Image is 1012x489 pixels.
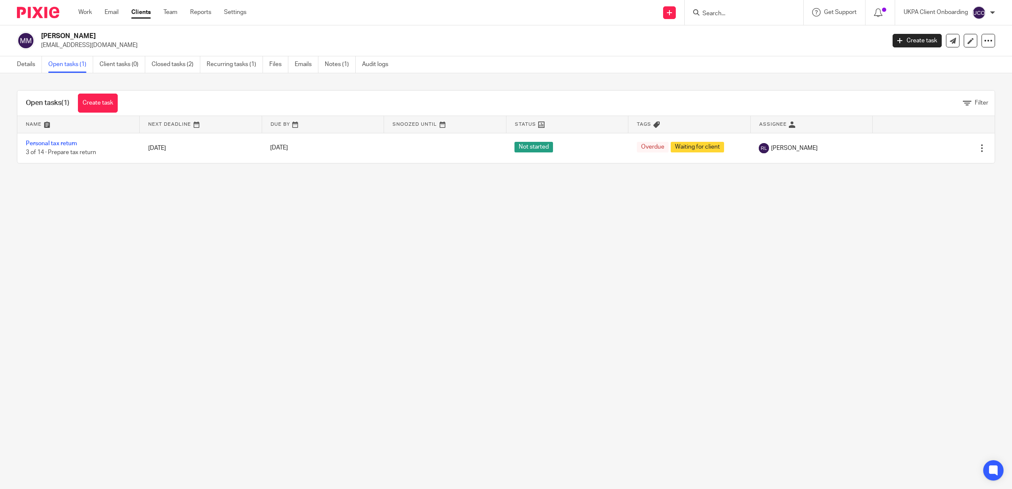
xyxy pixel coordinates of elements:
span: Status [515,122,536,127]
a: Notes (1) [325,56,356,73]
span: (1) [61,99,69,106]
a: Closed tasks (2) [152,56,200,73]
a: Settings [224,8,246,17]
a: Reports [190,8,211,17]
a: Audit logs [362,56,395,73]
span: Overdue [637,142,669,152]
span: [DATE] [270,145,288,151]
p: [EMAIL_ADDRESS][DOMAIN_NAME] [41,41,880,50]
a: Team [163,8,177,17]
img: svg%3E [17,32,35,50]
a: Open tasks (1) [48,56,93,73]
h2: [PERSON_NAME] [41,32,712,41]
a: Personal tax return [26,141,77,146]
span: [PERSON_NAME] [771,144,818,152]
a: Emails [295,56,318,73]
img: Pixie [17,7,59,18]
h1: Open tasks [26,99,69,108]
span: 3 of 14 · Prepare tax return [26,149,96,155]
span: Not started [514,142,553,152]
a: Client tasks (0) [100,56,145,73]
a: Create task [78,94,118,113]
span: Snoozed Until [393,122,437,127]
a: Work [78,8,92,17]
a: Clients [131,8,151,17]
span: Tags [637,122,651,127]
a: Create task [893,34,942,47]
img: svg%3E [759,143,769,153]
span: Waiting for client [671,142,724,152]
a: Files [269,56,288,73]
td: [DATE] [140,133,262,163]
a: Email [105,8,119,17]
a: Details [17,56,42,73]
p: UKPA Client Onboarding [904,8,968,17]
a: Recurring tasks (1) [207,56,263,73]
span: Filter [975,100,988,106]
span: Get Support [824,9,857,15]
img: svg%3E [972,6,986,19]
input: Search [702,10,778,18]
